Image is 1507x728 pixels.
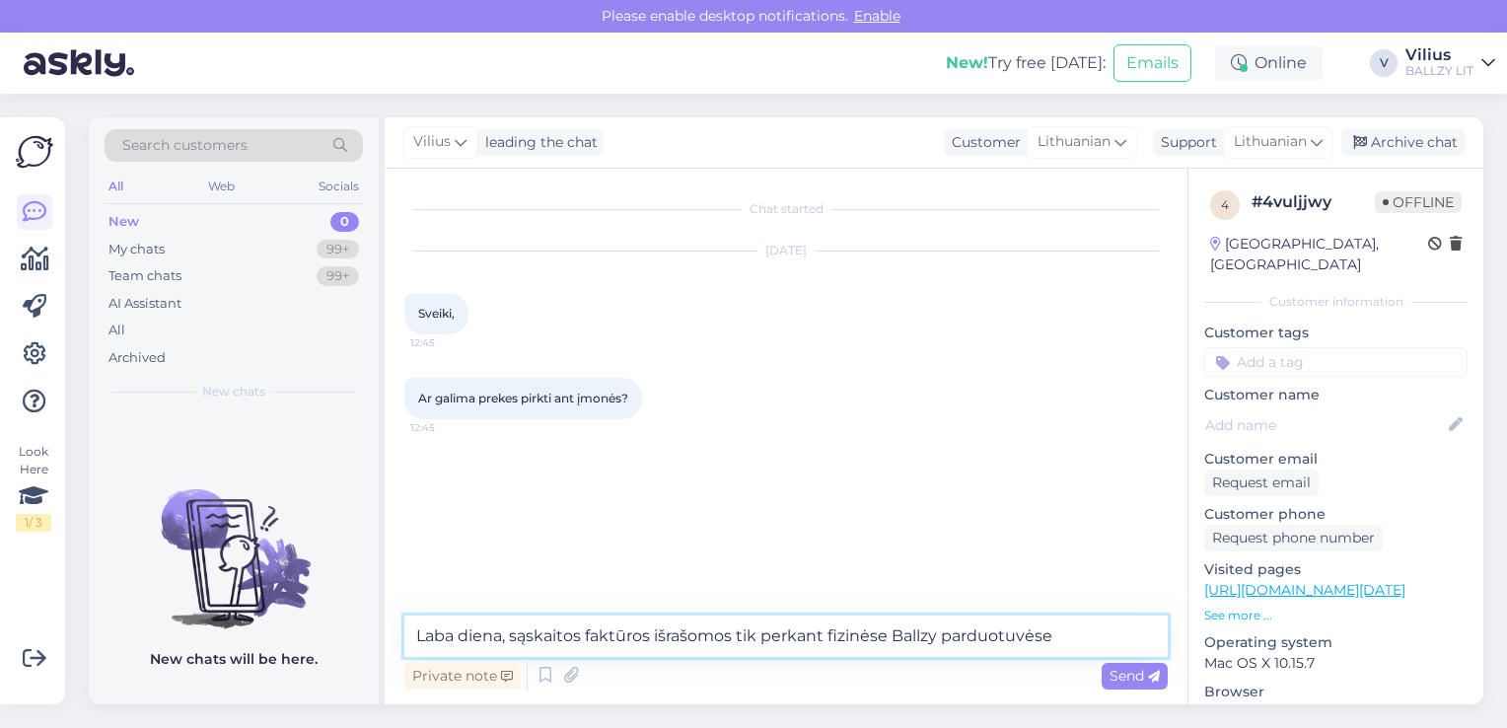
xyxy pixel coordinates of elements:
a: [URL][DOMAIN_NAME][DATE] [1204,581,1405,599]
span: 12:45 [410,335,484,350]
button: Emails [1113,44,1191,82]
span: 4 [1221,197,1229,212]
div: Team chats [108,266,181,286]
div: Socials [315,174,363,199]
span: New chats [202,383,265,400]
span: Vilius [413,131,451,153]
div: Support [1153,132,1217,153]
p: Customer tags [1204,323,1468,343]
div: Chat started [404,200,1168,218]
span: Search customers [122,135,248,156]
input: Add name [1205,414,1445,436]
div: Customer [944,132,1021,153]
span: Enable [848,7,906,25]
div: All [108,321,125,340]
div: BALLZY LIT [1405,63,1473,79]
div: Online [1215,45,1323,81]
div: New [108,212,139,232]
div: Archived [108,348,166,368]
div: Private note [404,663,521,690]
p: See more ... [1204,607,1468,624]
div: 99+ [317,240,359,259]
p: Visited pages [1204,559,1468,580]
span: Lithuanian [1038,131,1111,153]
span: Ar galima prekes pirkti ant įmonės? [418,391,628,405]
div: 1 / 3 [16,514,51,532]
p: Customer name [1204,385,1468,405]
div: Customer information [1204,293,1468,311]
div: All [105,174,127,199]
p: Chrome [TECHNICAL_ID] [1204,702,1468,723]
div: Request phone number [1204,525,1383,551]
div: # 4vuljjwy [1252,190,1375,214]
div: 99+ [317,266,359,286]
span: Offline [1375,191,1462,213]
textarea: Laba diena, sąskaitos faktūros išrašomos tik perkant fizinėse Ballzy parduotuvės [404,616,1168,657]
span: 12:45 [410,420,484,435]
div: Web [204,174,239,199]
div: Vilius [1405,47,1473,63]
span: Lithuanian [1234,131,1307,153]
div: V [1370,49,1398,77]
input: Add a tag [1204,347,1468,377]
div: AI Assistant [108,294,181,314]
p: Customer phone [1204,504,1468,525]
div: Archive chat [1341,129,1466,156]
p: Mac OS X 10.15.7 [1204,653,1468,674]
div: leading the chat [477,132,598,153]
div: [GEOGRAPHIC_DATA], [GEOGRAPHIC_DATA] [1210,234,1428,275]
p: New chats will be here. [150,649,318,670]
span: Sveiki, [418,306,455,321]
div: 0 [330,212,359,232]
img: Askly Logo [16,133,53,171]
div: Look Here [16,443,51,532]
img: No chats [89,454,379,631]
b: New! [946,53,988,72]
span: Send [1110,667,1160,685]
div: [DATE] [404,242,1168,259]
div: Request email [1204,470,1319,496]
div: Try free [DATE]: [946,51,1106,75]
p: Browser [1204,682,1468,702]
p: Customer email [1204,449,1468,470]
div: My chats [108,240,165,259]
a: ViliusBALLZY LIT [1405,47,1495,79]
p: Operating system [1204,632,1468,653]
